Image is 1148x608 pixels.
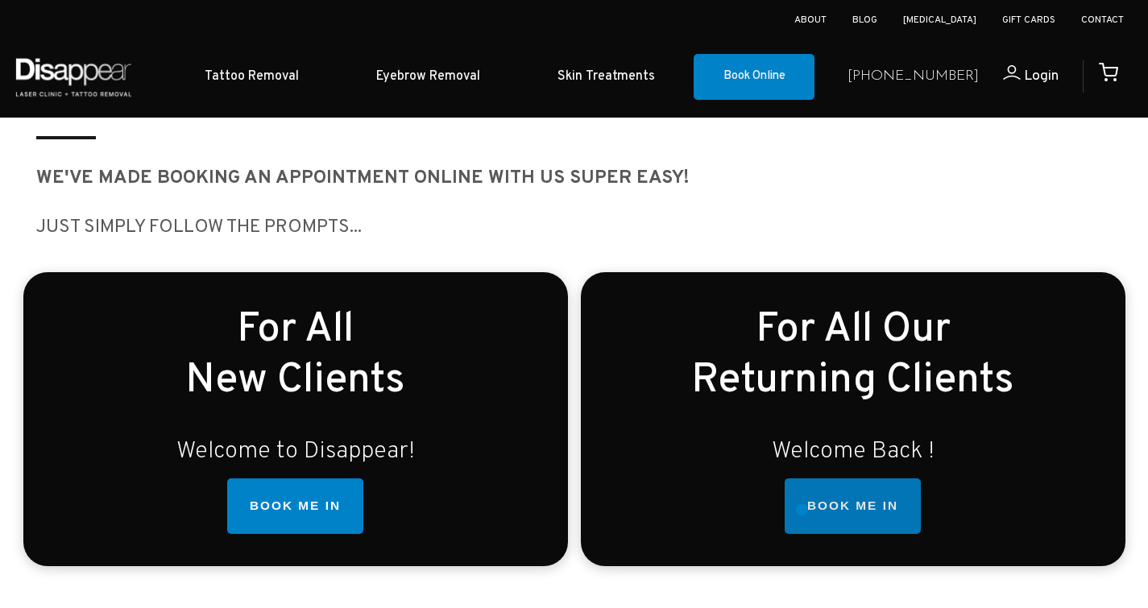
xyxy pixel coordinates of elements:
[166,52,338,101] a: Tattoo Removal
[350,216,362,239] big: ...
[519,52,694,101] a: Skin Treatments
[903,14,976,27] a: [MEDICAL_DATA]
[227,478,363,535] a: BOOK ME IN
[979,65,1059,89] a: Login
[852,14,877,27] a: Blog
[694,54,814,101] a: Book Online
[1081,14,1124,27] a: Contact
[36,167,690,190] strong: We've made booking AN appointment ONLINE WITH US SUPER EASY!
[176,436,415,466] small: Welcome to Disappear!
[691,304,1014,407] small: For All Our Returning Clients
[36,216,350,239] big: JUST SIMPLY follow the prompts
[848,65,979,89] a: [PHONE_NUMBER]
[338,52,519,101] a: Eyebrow Removal
[772,436,935,466] small: Welcome Back !
[785,478,921,535] a: BOOK ME IN
[12,48,135,105] img: Disappear - Laser Clinic and Tattoo Removal Services in Sydney, Australia
[1002,14,1055,27] a: Gift Cards
[1024,67,1059,85] span: Login
[185,304,405,407] small: For All New Clients
[794,14,827,27] a: About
